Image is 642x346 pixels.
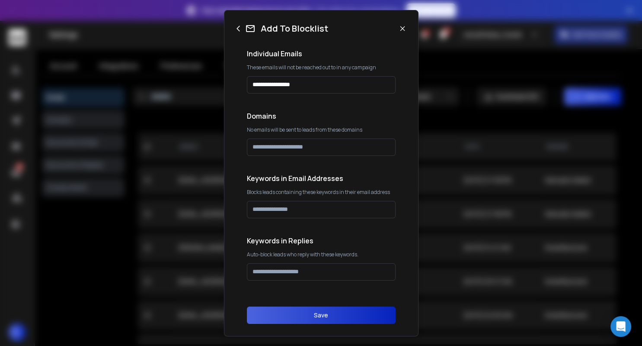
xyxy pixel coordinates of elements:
h1: Individual Emails [247,49,396,59]
button: Save [247,307,396,324]
p: Auto-block leads who reply with these keywords. [247,251,396,258]
h1: Domains [247,111,396,121]
p: These emails will not be reached out to in any campaign [247,64,396,71]
p: Blocks leads containing these keywords in their email address [247,189,396,196]
div: Open Intercom Messenger [610,316,631,337]
h1: Keywords in Replies [247,236,396,246]
p: No emails will be sent to leads from these domains [247,126,396,133]
h1: Keywords in Email Addresses [247,173,396,184]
